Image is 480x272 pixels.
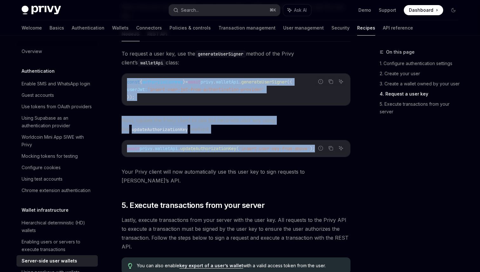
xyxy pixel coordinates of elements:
a: 2. Create your user [380,69,463,79]
span: To request a user key, use the method of the Privy client’s class: [122,49,350,67]
span: privy [201,79,213,85]
button: Ask AI [283,4,311,16]
a: key export of a user’s wallet [179,263,243,269]
button: Ask AI [337,77,345,86]
a: 5. Execute transactions from your server [380,99,463,117]
img: dark logo [22,6,61,15]
span: generateUserSigner [241,79,287,85]
svg: Tip [128,263,132,269]
a: Overview [17,46,98,57]
div: Worldcoin Mini App SIWE with Privy [22,133,94,149]
span: const [127,79,140,85]
span: Ask AI [294,7,307,13]
span: privy [140,146,152,151]
span: }); [127,94,135,100]
span: await [188,79,201,85]
span: 'insert-user-jwt-from-authentication-provider' [147,87,264,92]
span: Next, update the Privy client to use the returned user key using the method: [122,116,350,134]
button: Toggle dark mode [448,5,458,15]
div: Hierarchical deterministic (HD) wallets [22,219,94,234]
div: Enabling users or servers to execute transactions [22,238,94,253]
a: Policies & controls [170,20,211,36]
span: = [185,79,188,85]
span: 'insert-user-key-from-above' [239,146,310,151]
code: walletApi [138,59,166,66]
a: Welcome [22,20,42,36]
span: ( [236,146,239,151]
button: Copy the contents from the code block [327,77,335,86]
div: Configure cookies [22,164,61,171]
a: Configure cookies [17,162,98,173]
div: Chrome extension authentication [22,187,90,194]
a: 3. Create a wallet owned by your user [380,79,463,89]
span: ({ [287,79,292,85]
span: On this page [386,48,415,56]
div: Use tokens from OAuth providers [22,103,92,110]
span: await [127,146,140,151]
a: 4. Request a user key [380,89,463,99]
div: Mocking tokens for testing [22,152,78,160]
span: . [213,79,216,85]
code: generateUserSigner [195,50,246,57]
span: updateAuthorizationKey [180,146,236,151]
span: authorizationKey [142,79,183,85]
button: Search...⌘K [169,4,280,16]
a: Authentication [72,20,104,36]
a: Dashboard [404,5,443,15]
button: Ask AI [337,144,345,152]
span: { [140,79,142,85]
div: Server-side user wallets [22,257,77,265]
div: Overview [22,48,42,55]
a: Demo [358,7,371,13]
span: . [152,146,155,151]
a: Recipes [357,20,375,36]
a: Using test accounts [17,173,98,185]
a: Wallets [112,20,129,36]
span: ); [310,146,315,151]
span: You can also enable with a valid access token from the user. [137,262,344,269]
a: Use tokens from OAuth providers [17,101,98,112]
a: 1. Configure authentication settings [380,58,463,69]
span: . [178,146,180,151]
div: Enable SMS and WhatsApp login [22,80,90,88]
a: Worldcoin Mini App SIWE with Privy [17,131,98,150]
a: Support [379,7,396,13]
a: Connectors [136,20,162,36]
span: 5. Execute transactions from your server [122,200,264,210]
button: Copy the contents from the code block [327,144,335,152]
code: updateAuthorizationKey [129,126,190,133]
span: Dashboard [409,7,433,13]
div: Using test accounts [22,175,63,183]
a: Using Supabase as an authentication provider [17,112,98,131]
span: walletApi [155,146,178,151]
a: Hierarchical deterministic (HD) wallets [17,217,98,236]
span: Lastly, execute transactions from your server with the user key. All requests to the Privy API to... [122,216,350,251]
a: Mocking tokens for testing [17,150,98,162]
a: User management [283,20,324,36]
a: Basics [50,20,64,36]
a: Transaction management [218,20,276,36]
a: Security [331,20,350,36]
h5: Wallet infrastructure [22,206,69,214]
span: walletApi [216,79,239,85]
a: Guest accounts [17,90,98,101]
a: Chrome extension authentication [17,185,98,196]
span: } [183,79,185,85]
button: Report incorrect code [317,144,325,152]
button: Report incorrect code [317,77,325,86]
span: userJwt: [127,87,147,92]
a: Server-side user wallets [17,255,98,267]
h5: Authentication [22,67,55,75]
span: . [239,79,241,85]
a: Enable SMS and WhatsApp login [17,78,98,90]
div: Guest accounts [22,91,54,99]
span: ⌘ K [270,8,276,13]
a: API reference [383,20,413,36]
div: Using Supabase as an authentication provider [22,114,94,129]
div: Search... [181,6,199,14]
a: Enabling users or servers to execute transactions [17,236,98,255]
span: Your Privy client will now automatically use this user key to sign requests to [PERSON_NAME]’s API. [122,167,350,185]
